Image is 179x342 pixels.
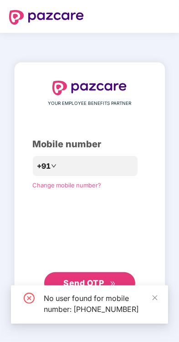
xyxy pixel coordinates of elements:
span: YOUR EMPLOYEE BENEFITS PARTNER [48,100,131,107]
div: Mobile number [33,137,147,151]
span: +91 [37,161,51,172]
div: No user found for mobile number: [PHONE_NUMBER] [44,293,157,315]
a: Change mobile number? [33,181,102,189]
img: logo [9,10,84,25]
button: Send OTPdouble-right [44,272,135,294]
span: down [51,163,56,169]
img: logo [52,81,127,95]
span: double-right [110,281,116,287]
span: close [152,295,158,301]
span: close-circle [24,293,35,304]
span: Send OTP [63,278,104,288]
